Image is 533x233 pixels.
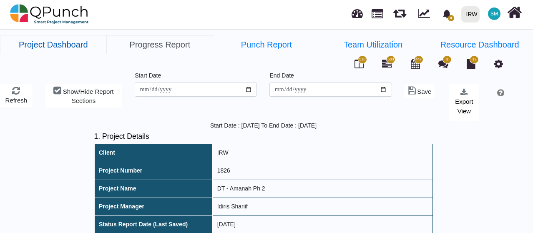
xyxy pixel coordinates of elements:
[135,71,257,83] legend: Start Date
[213,180,432,198] td: DT - Amanah Ph 2
[494,90,504,97] a: Help
[388,57,394,63] span: 583
[414,0,437,28] div: Dynamic Report
[507,5,522,20] i: Home
[458,0,483,28] a: IRW
[94,198,213,215] th: Project Manager
[466,7,478,22] div: IRW
[442,10,451,18] svg: bell fill
[359,57,365,63] span: 510
[467,59,475,69] i: Document Library
[213,162,432,180] td: 1826
[488,8,500,20] span: Shafqat Mustafa
[213,144,432,162] td: IRW
[405,84,435,98] button: Save
[440,6,454,21] div: Notification
[483,0,505,27] a: SM
[438,59,448,69] i: Punch Discussion
[449,84,479,121] button: Export View
[63,88,114,105] span: Show/Hide Report Sections
[382,62,392,69] a: 583
[320,35,427,54] a: Team Utilization
[94,132,433,141] h5: 1. Project Details
[437,0,458,27] a: bell fill0
[269,71,392,83] legend: End Date
[411,59,420,69] i: Calendar
[490,11,498,16] span: SM
[94,162,213,180] th: Project Number
[426,35,533,54] a: Resource Dashboard
[320,35,427,54] li: DT - Amanah Ph 2
[448,15,454,21] span: 0
[210,122,317,129] span: Start Date : [DATE] To End Date : [DATE]
[417,88,431,95] span: Save
[213,198,432,215] td: Idiris Shariif
[446,57,448,63] span: 3
[372,5,383,18] span: Projects
[213,35,320,54] a: Punch Report
[382,59,392,69] i: Gantt
[455,98,473,115] span: Export View
[352,5,363,18] span: Dashboard
[10,2,89,27] img: qpunch-sp.fa6292f.png
[94,180,213,198] th: Project Name
[45,84,123,108] button: Show/Hide Report Sections
[354,59,364,69] i: Board
[472,57,476,63] span: 12
[5,97,28,104] span: Refresh
[415,57,422,63] span: 447
[107,35,214,54] a: Progress Report
[94,144,213,162] th: Client
[393,4,406,18] span: Releases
